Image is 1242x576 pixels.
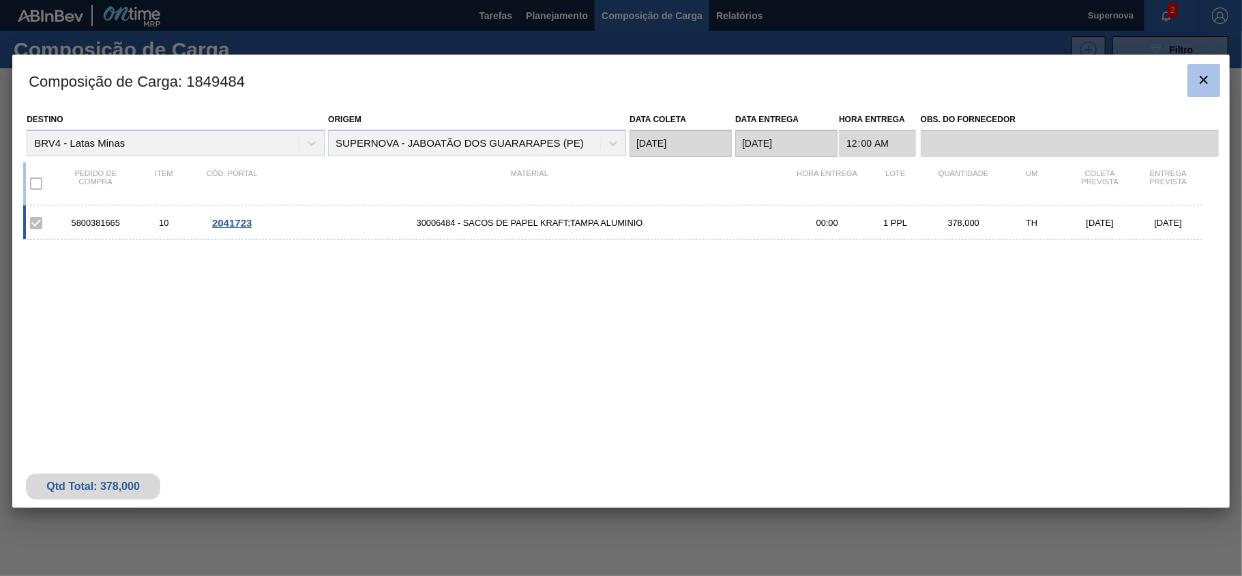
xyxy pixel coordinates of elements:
[266,169,793,198] div: Material
[198,217,266,229] div: Ir para o Pedido
[793,218,861,228] div: 00:00
[630,130,732,157] input: dd/mm/yyyy
[861,169,930,198] div: Lote
[266,218,793,228] span: 30006484 - SACOS DE PAPEL KRAFT;TAMPA ALUMINIO
[212,217,252,229] span: 2041723
[61,169,130,198] div: Pedido de compra
[198,169,266,198] div: Cód. Portal
[839,110,916,130] label: Hora Entrega
[793,169,861,198] div: Hora Entrega
[130,218,198,228] div: 10
[930,169,998,198] div: Quantidade
[1134,169,1202,198] div: Entrega Prevista
[735,130,838,157] input: dd/mm/yyyy
[27,115,63,124] label: Destino
[930,218,998,228] div: 378,000
[921,110,1219,130] label: Obs. do Fornecedor
[1066,218,1134,228] div: [DATE]
[735,115,799,124] label: Data entrega
[1066,169,1134,198] div: Coleta Prevista
[130,169,198,198] div: Item
[998,169,1066,198] div: UM
[998,218,1066,228] div: TH
[61,218,130,228] div: 5800381665
[630,115,686,124] label: Data coleta
[328,115,361,124] label: Origem
[36,480,150,493] div: Qtd Total: 378,000
[12,55,1230,106] h3: Composição de Carga : 1849484
[1134,218,1202,228] div: [DATE]
[861,218,930,228] div: 1 PPL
